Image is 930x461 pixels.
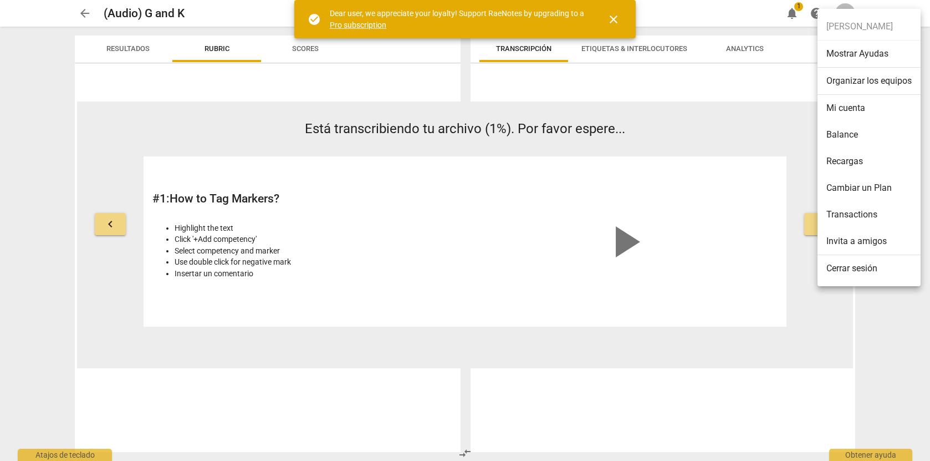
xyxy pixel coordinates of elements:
span: close [607,13,620,26]
button: Cerrar [600,6,627,33]
li: Mostrar Ayudas [817,40,921,68]
div: Dear user, we appreciate your loyalty! Support RaeNotes by upgrading to a [330,8,587,31]
a: Pro subscription [330,21,386,29]
span: check_circle [308,13,321,26]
